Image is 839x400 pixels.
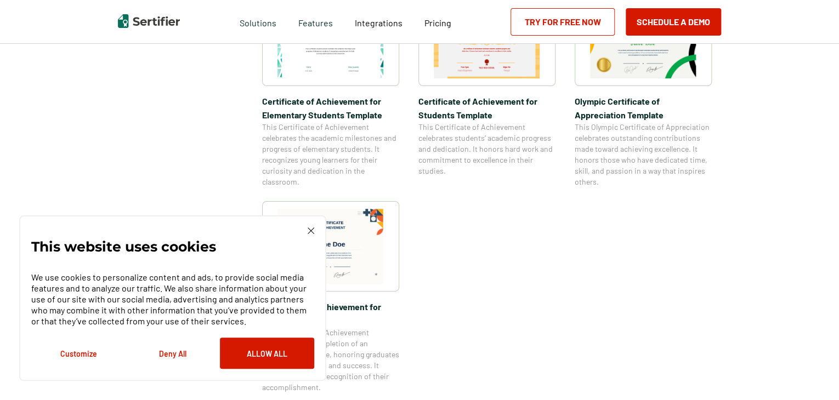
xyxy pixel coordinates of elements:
[262,300,399,327] span: Certificate of Achievement for Graduation
[355,15,403,28] a: Integrations
[418,122,555,176] span: This Certificate of Achievement celebrates students’ academic progress and dedication. It honors ...
[240,15,276,28] span: Solutions
[355,18,403,28] span: Integrations
[31,241,216,252] p: This website uses cookies
[262,122,399,187] span: This Certificate of Achievement celebrates the academic milestones and progress of elementary stu...
[262,94,399,122] span: Certificate of Achievement for Elementary Students Template
[424,18,451,28] span: Pricing
[575,122,712,187] span: This Olympic Certificate of Appreciation celebrates outstanding contributions made toward achievi...
[220,338,314,369] button: Allow All
[575,94,712,122] span: Olympic Certificate of Appreciation​ Template
[511,8,615,36] a: Try for Free Now
[424,15,451,28] a: Pricing
[31,338,126,369] button: Customize
[126,338,220,369] button: Deny All
[277,209,384,284] img: Certificate of Achievement for Graduation
[298,15,333,28] span: Features
[626,8,721,36] button: Schedule a Demo
[262,201,399,393] a: Certificate of Achievement for GraduationCertificate of Achievement for GraduationThis Certificat...
[262,327,399,393] span: This Certificate of Achievement celebrates the completion of an academic milestone, honoring grad...
[418,94,555,122] span: Certificate of Achievement for Students Template
[31,272,314,327] p: We use cookies to personalize content and ads, to provide social media features and to analyze ou...
[308,227,314,234] img: Cookie Popup Close
[118,14,180,28] img: Sertifier | Digital Credentialing Platform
